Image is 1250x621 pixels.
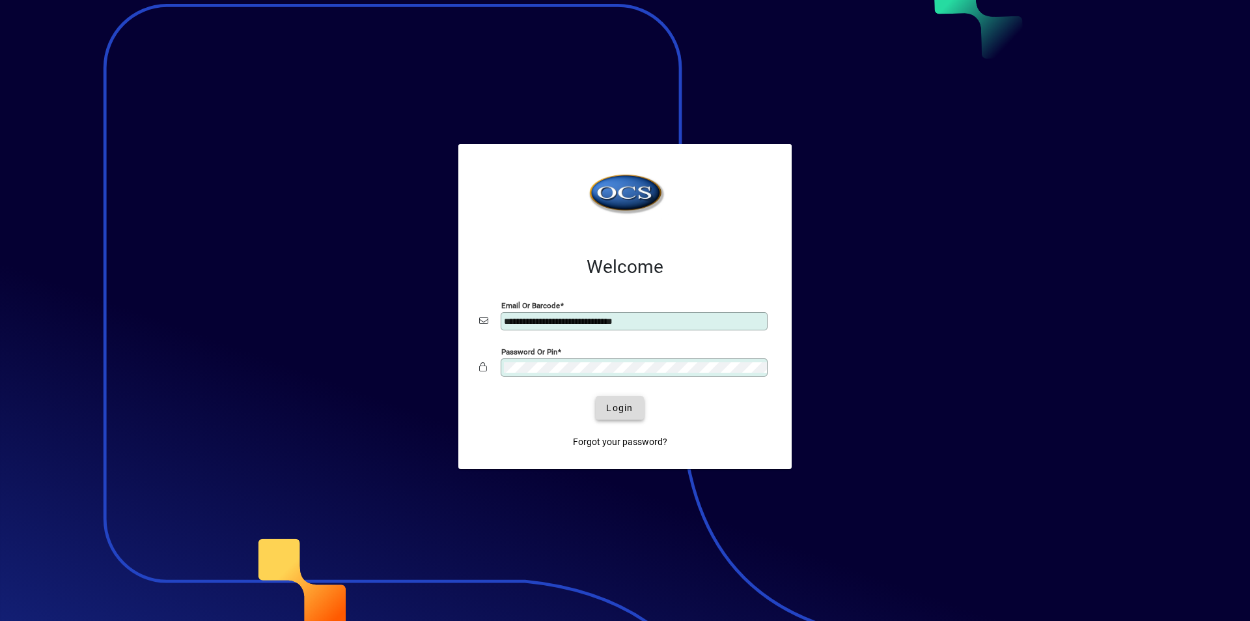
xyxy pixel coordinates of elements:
a: Forgot your password? [568,430,673,454]
span: Login [606,401,633,415]
mat-label: Password or Pin [501,347,557,356]
mat-label: Email or Barcode [501,301,560,310]
button: Login [596,396,643,420]
span: Forgot your password? [573,435,667,449]
h2: Welcome [479,256,771,278]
